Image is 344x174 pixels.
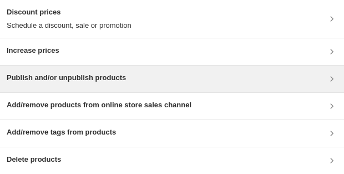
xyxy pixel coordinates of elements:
[7,20,131,31] p: Schedule a discount, sale or promotion
[7,100,191,111] h3: Add/remove products from online store sales channel
[7,154,61,165] h3: Delete products
[7,72,126,83] h3: Publish and/or unpublish products
[7,127,116,138] h3: Add/remove tags from products
[7,7,131,18] h3: Discount prices
[7,45,59,56] h3: Increase prices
